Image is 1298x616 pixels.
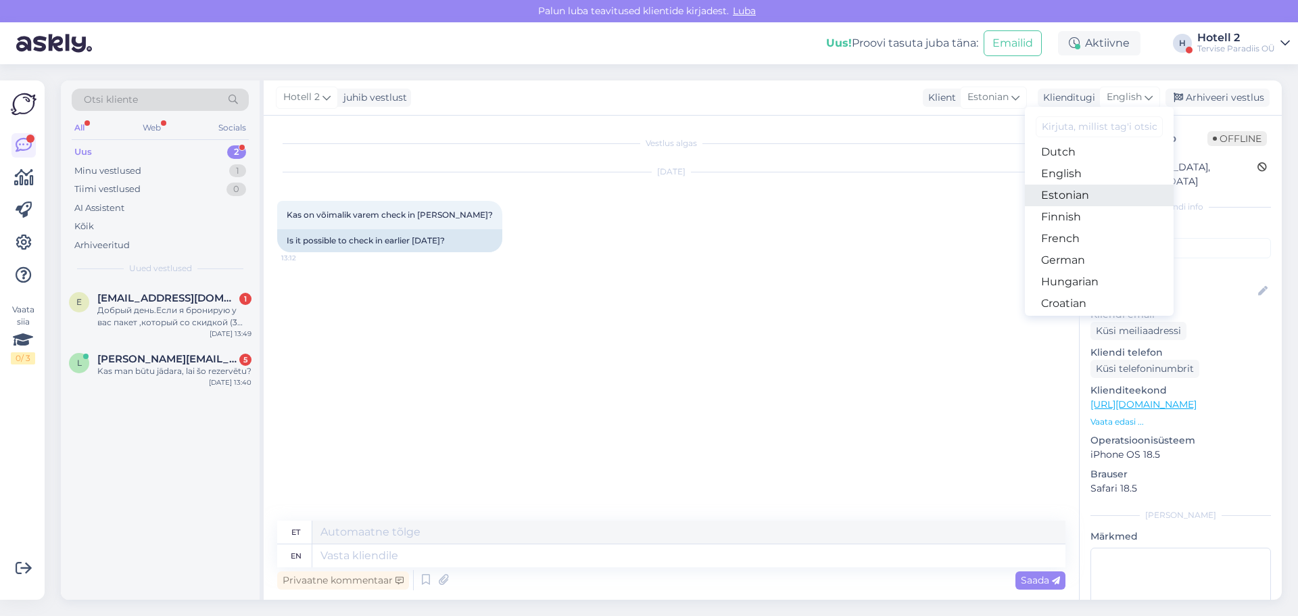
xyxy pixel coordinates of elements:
[1107,90,1142,105] span: English
[1207,131,1267,146] span: Offline
[140,119,164,137] div: Web
[1090,398,1197,410] a: [URL][DOMAIN_NAME]
[1036,116,1163,137] input: Kirjuta, millist tag'i otsid
[287,210,493,220] span: Kas on võimalik varem check in [PERSON_NAME]?
[1090,467,1271,481] p: Brauser
[97,353,238,365] span: lauris@zoomroom.lv
[1090,221,1271,235] p: Kliendi tag'id
[77,358,82,368] span: l
[1197,43,1275,54] div: Tervise Paradiis OÜ
[967,90,1009,105] span: Estonian
[277,166,1065,178] div: [DATE]
[1090,264,1271,278] p: Kliendi nimi
[1090,383,1271,398] p: Klienditeekond
[74,239,130,252] div: Arhiveeritud
[338,91,407,105] div: juhib vestlust
[984,30,1042,56] button: Emailid
[74,220,94,233] div: Kõik
[11,352,35,364] div: 0 / 3
[277,229,502,252] div: Is it possible to check in earlier [DATE]?
[227,145,246,159] div: 2
[11,91,37,117] img: Askly Logo
[1025,163,1174,185] a: English
[74,145,92,159] div: Uus
[76,297,82,307] span: e
[281,253,332,263] span: 13:12
[97,365,251,377] div: Kas man būtu jādara, lai šo rezervētu?
[210,329,251,339] div: [DATE] 13:49
[229,164,246,178] div: 1
[1058,31,1140,55] div: Aktiivne
[1090,201,1271,213] div: Kliendi info
[1197,32,1275,43] div: Hotell 2
[1090,322,1186,340] div: Küsi meiliaadressi
[1025,141,1174,163] a: Dutch
[216,119,249,137] div: Socials
[1090,360,1199,378] div: Küsi telefoninumbrit
[226,183,246,196] div: 0
[1025,185,1174,206] a: Estonian
[74,202,124,215] div: AI Assistent
[1090,448,1271,462] p: iPhone OS 18.5
[209,377,251,387] div: [DATE] 13:40
[1090,346,1271,360] p: Kliendi telefon
[826,35,978,51] div: Proovi tasuta juba täna:
[1090,529,1271,544] p: Märkmed
[1090,308,1271,322] p: Kliendi email
[74,164,141,178] div: Minu vestlused
[72,119,87,137] div: All
[923,91,956,105] div: Klient
[1197,32,1290,54] a: Hotell 2Tervise Paradiis OÜ
[97,304,251,329] div: Добрый день.Если я бронирую у вас пакет ,который со скидкой (3 ночи ).Могу я потом на месте заказ...
[1165,89,1270,107] div: Arhiveeri vestlus
[1091,284,1255,299] input: Lisa nimi
[84,93,138,107] span: Otsi kliente
[1090,509,1271,521] div: [PERSON_NAME]
[1025,250,1174,271] a: German
[11,304,35,364] div: Vaata siia
[239,354,251,366] div: 5
[1173,34,1192,53] div: H
[291,521,300,544] div: et
[1038,91,1095,105] div: Klienditugi
[291,544,302,567] div: en
[239,293,251,305] div: 1
[74,183,141,196] div: Tiimi vestlused
[1025,206,1174,228] a: Finnish
[1090,416,1271,428] p: Vaata edasi ...
[729,5,760,17] span: Luba
[1025,293,1174,314] a: Croatian
[1095,160,1257,189] div: [GEOGRAPHIC_DATA], [GEOGRAPHIC_DATA]
[129,262,192,275] span: Uued vestlused
[97,292,238,304] span: elenaholste@gmail.com
[1021,574,1060,586] span: Saada
[277,137,1065,149] div: Vestlus algas
[1090,433,1271,448] p: Operatsioonisüsteem
[1025,228,1174,250] a: French
[1090,481,1271,496] p: Safari 18.5
[1090,238,1271,258] input: Lisa tag
[277,571,409,590] div: Privaatne kommentaar
[1025,271,1174,293] a: Hungarian
[283,90,320,105] span: Hotell 2
[826,37,852,49] b: Uus!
